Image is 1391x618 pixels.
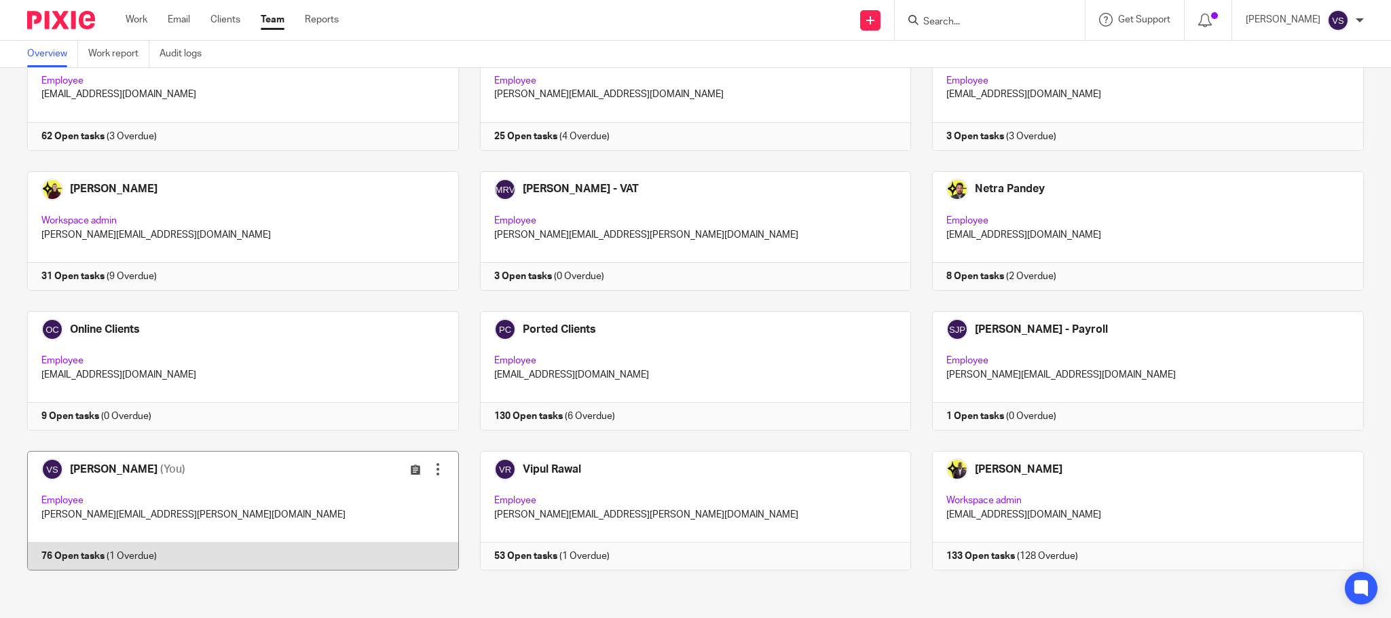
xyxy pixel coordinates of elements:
a: Audit logs [160,41,212,67]
img: Pixie [27,11,95,29]
span: Get Support [1118,15,1170,24]
p: [PERSON_NAME] [1246,13,1320,26]
input: Search [922,16,1044,29]
img: svg%3E [1327,10,1349,31]
a: Reports [305,13,339,26]
a: Overview [27,41,78,67]
a: Team [261,13,284,26]
a: Work [126,13,147,26]
a: Clients [210,13,240,26]
a: Email [168,13,190,26]
a: Work report [88,41,149,67]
